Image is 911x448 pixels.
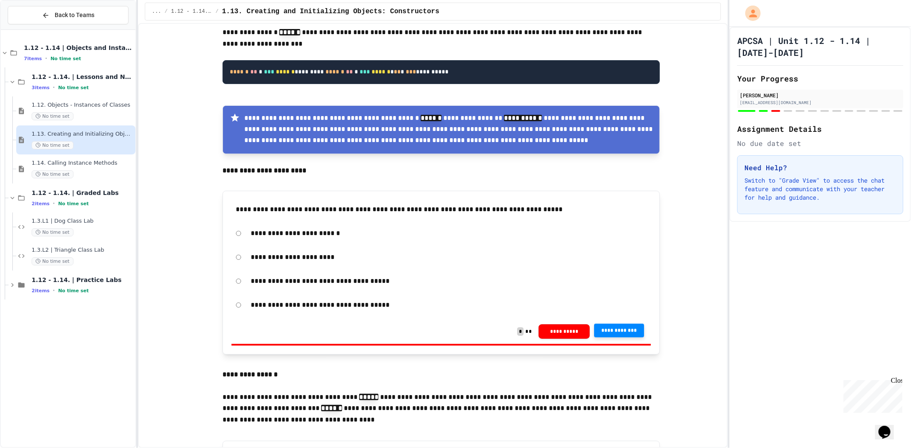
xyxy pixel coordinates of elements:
[740,99,901,106] div: [EMAIL_ADDRESS][DOMAIN_NAME]
[737,73,903,84] h2: Your Progress
[32,85,50,90] span: 3 items
[32,102,134,109] span: 1.12. Objects - Instances of Classes
[3,3,59,54] div: Chat with us now!Close
[736,3,763,23] div: My Account
[45,55,47,62] span: •
[744,163,896,173] h3: Need Help?
[32,189,134,197] span: 1.12 - 1.14. | Graded Labs
[32,247,134,254] span: 1.3.L2 | Triangle Class Lab
[32,141,73,149] span: No time set
[222,6,439,17] span: 1.13. Creating and Initializing Objects: Constructors
[32,201,50,207] span: 2 items
[152,8,161,15] span: ...
[50,56,81,61] span: No time set
[32,218,134,225] span: 1.3.L1 | Dog Class Lab
[32,160,134,167] span: 1.14. Calling Instance Methods
[32,170,73,178] span: No time set
[53,200,55,207] span: •
[24,56,42,61] span: 7 items
[32,228,73,236] span: No time set
[32,73,134,81] span: 1.12 - 1.14. | Lessons and Notes
[744,176,896,202] p: Switch to "Grade View" to access the chat feature and communicate with your teacher for help and ...
[32,288,50,294] span: 2 items
[740,91,901,99] div: [PERSON_NAME]
[840,377,902,413] iframe: chat widget
[737,35,903,58] h1: APCSA | Unit 1.12 - 1.14 | [DATE]-[DATE]
[32,257,73,265] span: No time set
[32,131,134,138] span: 1.13. Creating and Initializing Objects: Constructors
[53,84,55,91] span: •
[58,201,89,207] span: No time set
[24,44,134,52] span: 1.12 - 1.14 | Objects and Instances of Classes
[32,276,134,284] span: 1.12 - 1.14. | Practice Labs
[875,414,902,439] iframe: chat widget
[737,138,903,148] div: No due date set
[164,8,167,15] span: /
[216,8,219,15] span: /
[58,85,89,90] span: No time set
[737,123,903,135] h2: Assignment Details
[171,8,212,15] span: 1.12 - 1.14. | Lessons and Notes
[53,287,55,294] span: •
[32,112,73,120] span: No time set
[55,11,94,20] span: Back to Teams
[58,288,89,294] span: No time set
